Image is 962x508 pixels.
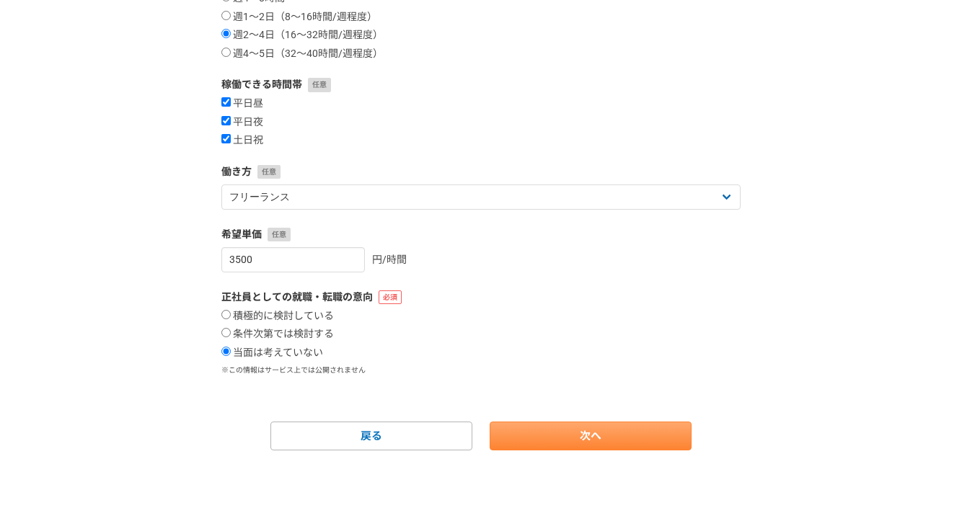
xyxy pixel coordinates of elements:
[221,116,231,125] input: 平日夜
[221,310,334,323] label: 積極的に検討している
[221,328,334,341] label: 条件次第では検討する
[221,116,263,129] label: 平日夜
[221,29,231,38] input: 週2〜4日（16〜32時間/週程度）
[221,310,231,319] input: 積極的に検討している
[221,365,741,375] p: ※この情報はサービス上では公開されません
[221,134,231,143] input: 土日祝
[221,290,741,305] label: 正社員としての就職・転職の意向
[221,347,231,356] input: 当面は考えていない
[221,77,741,92] label: 稼働できる時間帯
[221,227,741,242] label: 希望単価
[221,11,377,24] label: 週1〜2日（8〜16時間/週程度）
[221,134,263,147] label: 土日祝
[221,347,323,360] label: 当面は考えていない
[270,422,472,450] a: 戻る
[221,48,231,57] input: 週4〜5日（32〜40時間/週程度）
[372,254,407,265] span: 円/時間
[221,11,231,20] input: 週1〜2日（8〜16時間/週程度）
[221,97,263,110] label: 平日昼
[490,422,692,450] a: 次へ
[221,328,231,337] input: 条件次第では検討する
[221,164,741,179] label: 働き方
[221,97,231,107] input: 平日昼
[221,48,383,61] label: 週4〜5日（32〜40時間/週程度）
[221,29,383,42] label: 週2〜4日（16〜32時間/週程度）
